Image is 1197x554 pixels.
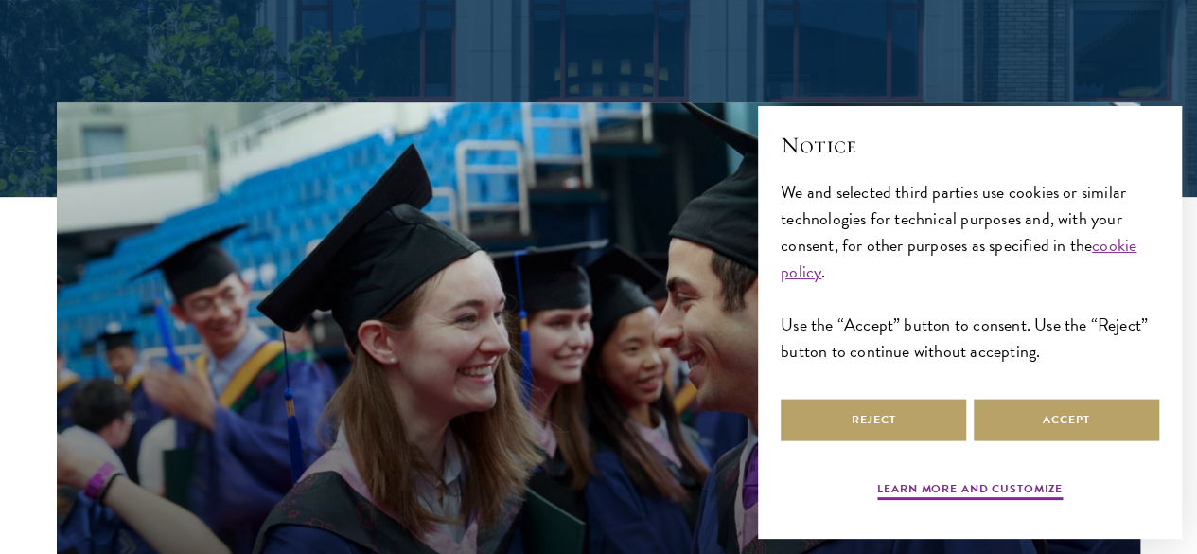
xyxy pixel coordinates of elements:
[781,179,1159,366] div: We and selected third parties use cookies or similar technologies for technical purposes and, wit...
[877,480,1063,503] button: Learn more and customize
[781,399,966,441] button: Reject
[781,232,1136,284] a: cookie policy
[974,399,1159,441] button: Accept
[781,129,1159,161] h2: Notice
